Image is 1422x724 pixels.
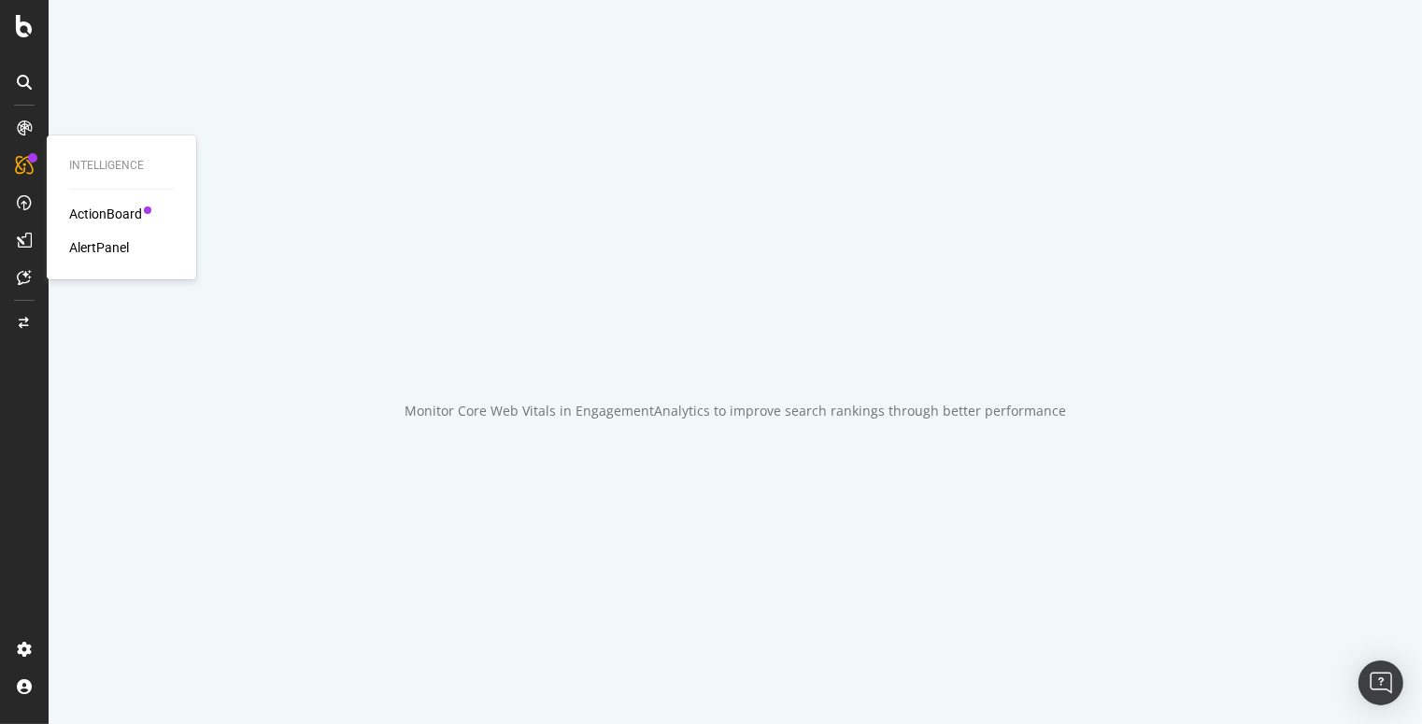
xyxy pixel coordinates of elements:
div: Open Intercom Messenger [1358,660,1403,705]
a: ActionBoard [69,205,142,223]
div: Monitor Core Web Vitals in EngagementAnalytics to improve search rankings through better performance [405,402,1066,420]
div: Intelligence [69,158,174,174]
a: AlertPanel [69,238,129,257]
div: animation [668,305,803,372]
